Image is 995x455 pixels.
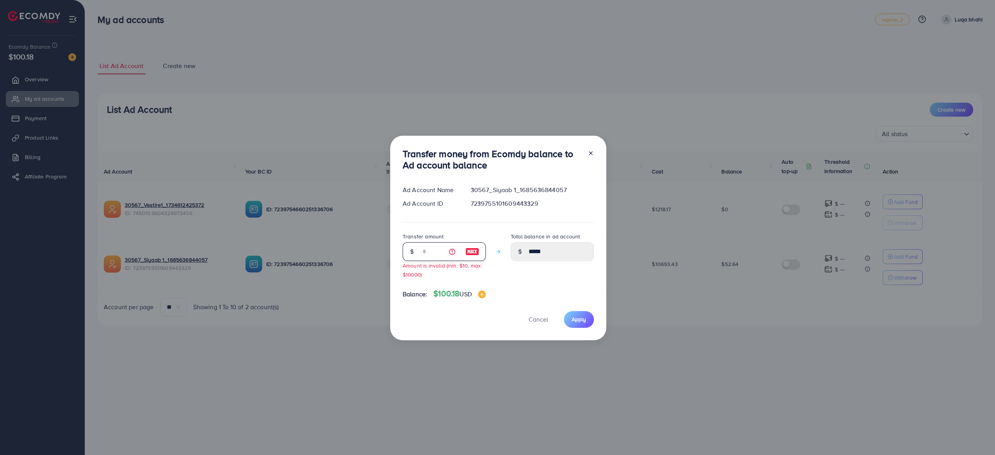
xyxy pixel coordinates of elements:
h4: $100.18 [433,289,486,299]
img: image [465,247,479,256]
label: Total balance in ad account [511,233,580,240]
div: Ad Account Name [396,185,464,194]
span: USD [459,290,471,298]
span: Balance: [403,290,427,299]
small: Amount is invalid (min: $10, max: $10000) [403,262,482,278]
div: Ad Account ID [396,199,464,208]
span: Cancel [529,315,548,324]
h3: Transfer money from Ecomdy balance to Ad account balance [403,148,581,171]
span: Apply [572,315,586,323]
img: image [478,290,486,298]
button: Apply [564,311,594,328]
button: Cancel [519,311,558,328]
div: 30567_Siyaab 1_1685636844057 [464,185,600,194]
div: 7239755101609443329 [464,199,600,208]
iframe: Chat [962,420,989,449]
label: Transfer amount [403,233,443,240]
